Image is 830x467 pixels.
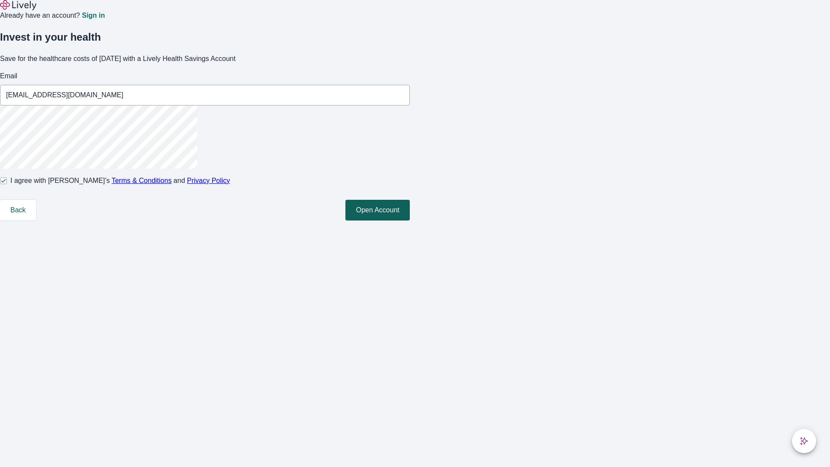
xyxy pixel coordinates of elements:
button: chat [792,429,816,453]
a: Terms & Conditions [112,177,172,184]
svg: Lively AI Assistant [800,437,808,445]
button: Open Account [345,200,410,221]
a: Privacy Policy [187,177,230,184]
span: I agree with [PERSON_NAME]’s and [10,176,230,186]
a: Sign in [82,12,105,19]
